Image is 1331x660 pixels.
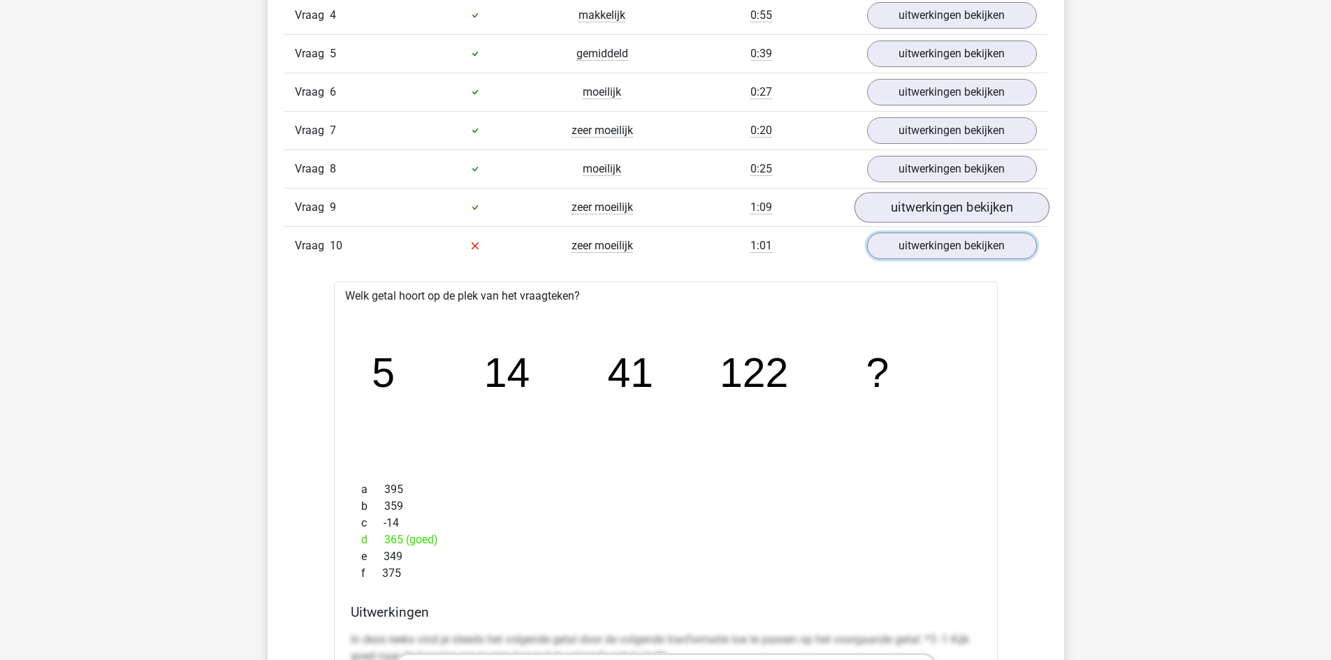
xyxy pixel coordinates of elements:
span: Vraag [295,7,330,24]
span: Vraag [295,122,330,139]
h4: Uitwerkingen [351,604,981,620]
span: 4 [330,8,336,22]
a: uitwerkingen bekijken [867,41,1037,67]
span: 9 [330,200,336,214]
a: uitwerkingen bekijken [867,2,1037,29]
span: 7 [330,124,336,137]
div: -14 [351,515,981,531]
span: 1:09 [750,200,772,214]
a: uitwerkingen bekijken [867,156,1037,182]
span: 0:55 [750,8,772,22]
tspan: 122 [720,350,790,396]
span: moeilijk [583,85,621,99]
span: 0:39 [750,47,772,61]
span: gemiddeld [576,47,628,61]
span: 1:01 [750,239,772,253]
div: 375 [351,565,981,582]
span: zeer moeilijk [572,239,633,253]
span: Vraag [295,237,330,254]
tspan: 5 [372,350,395,396]
span: d [361,531,384,548]
tspan: ? [867,350,890,396]
div: 395 [351,481,981,498]
span: b [361,498,384,515]
a: uitwerkingen bekijken [854,192,1049,223]
span: 0:20 [750,124,772,138]
span: makkelijk [579,8,625,22]
span: f [361,565,382,582]
div: 349 [351,548,981,565]
a: uitwerkingen bekijken [867,117,1037,144]
span: c [361,515,384,531]
a: uitwerkingen bekijken [867,79,1037,105]
span: 10 [330,239,342,252]
span: zeer moeilijk [572,124,633,138]
div: 359 [351,498,981,515]
span: e [361,548,384,565]
span: zeer moeilijk [572,200,633,214]
tspan: 41 [608,350,654,396]
span: moeilijk [583,162,621,176]
span: Vraag [295,161,330,177]
span: 6 [330,85,336,98]
span: 0:25 [750,162,772,176]
span: Vraag [295,45,330,62]
div: 365 (goed) [351,531,981,548]
span: 8 [330,162,336,175]
span: 0:27 [750,85,772,99]
tspan: 14 [484,350,530,396]
a: uitwerkingen bekijken [867,233,1037,259]
span: 5 [330,47,336,60]
span: Vraag [295,84,330,101]
span: Vraag [295,199,330,216]
span: a [361,481,384,498]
